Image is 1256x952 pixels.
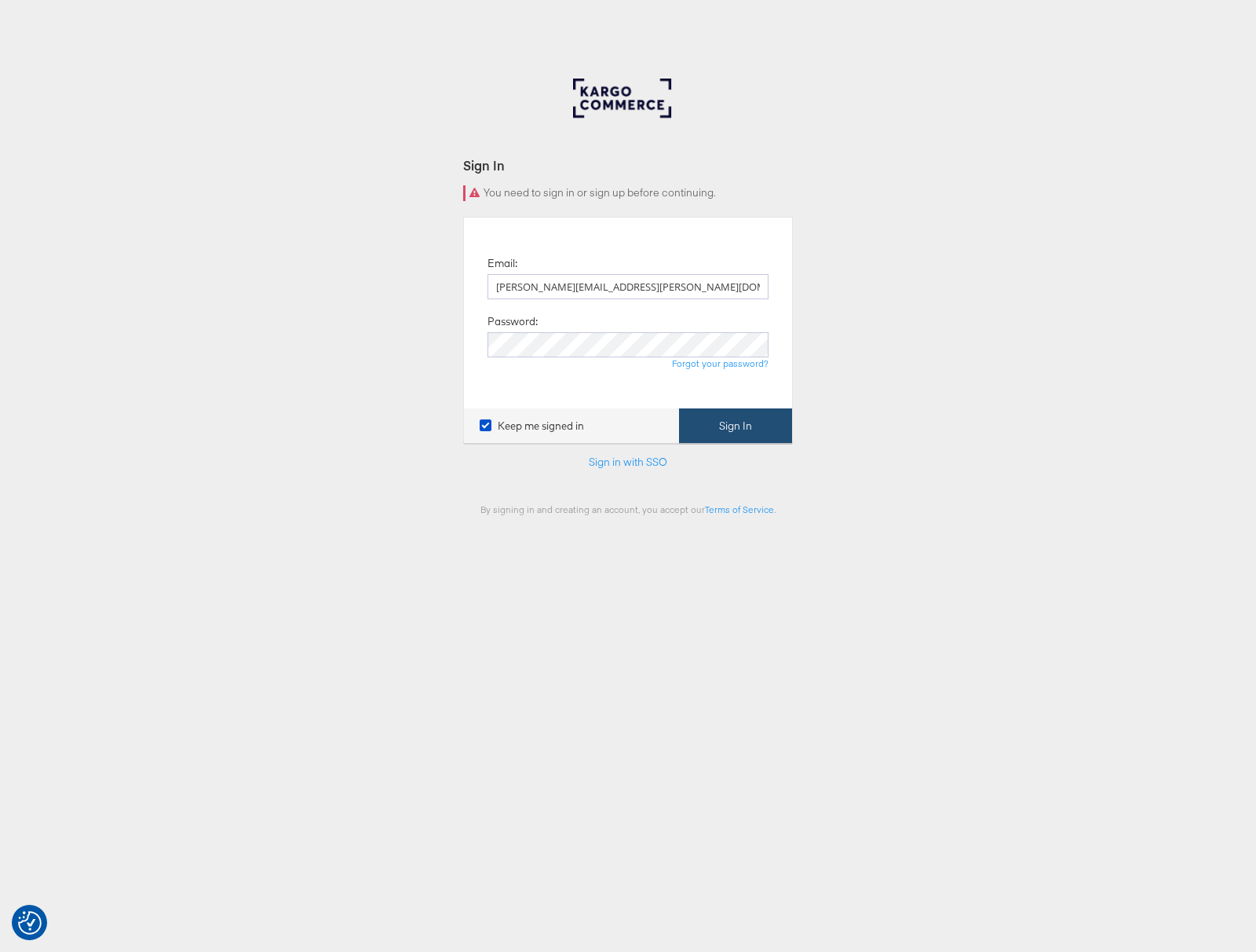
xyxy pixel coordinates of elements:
label: Password: [487,314,538,329]
a: Forgot your password? [672,357,769,369]
a: Terms of Service [705,503,774,515]
input: Email [487,274,769,299]
label: Email: [487,256,517,271]
a: Sign in with SSO [589,455,667,469]
img: Revisit consent button [18,911,42,935]
button: Sign In [679,408,792,444]
div: You need to sign in or sign up before continuing. [463,185,793,201]
label: Keep me signed in [480,419,584,434]
div: By signing in and creating an account, you accept our . [463,503,793,515]
button: Consent Preferences [18,911,42,935]
div: Sign In [463,156,793,174]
